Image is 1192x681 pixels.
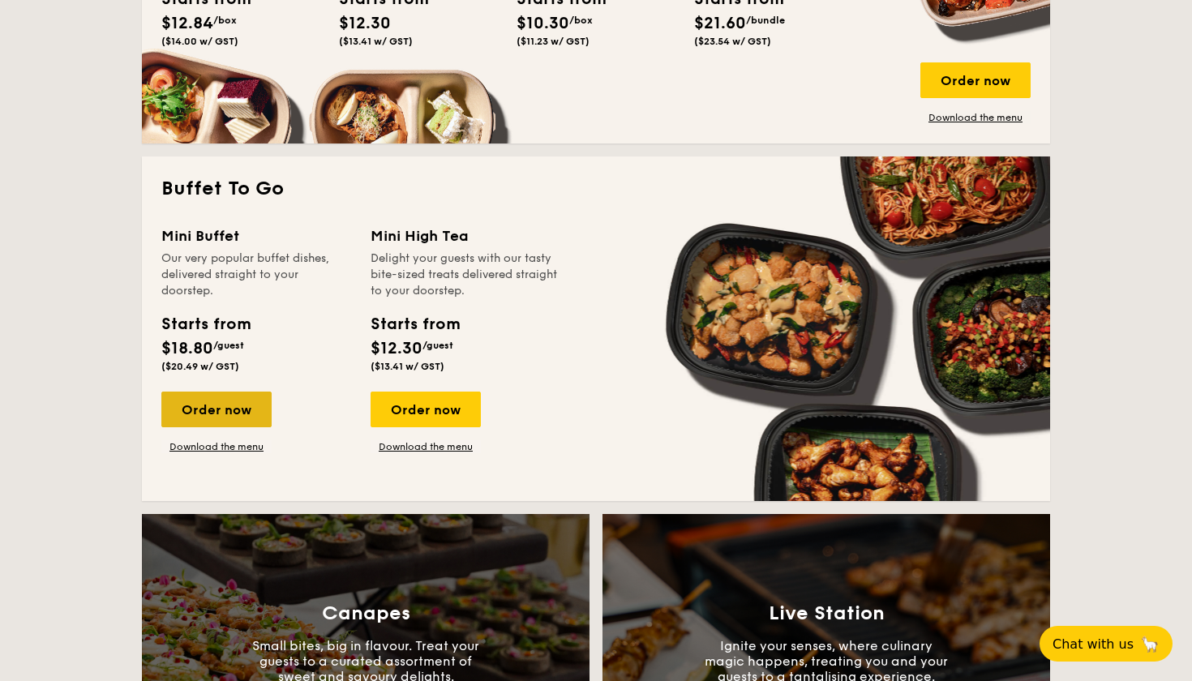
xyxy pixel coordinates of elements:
[371,440,481,453] a: Download the menu
[161,312,250,336] div: Starts from
[1053,636,1134,652] span: Chat with us
[161,36,238,47] span: ($14.00 w/ GST)
[371,392,481,427] div: Order now
[371,312,459,336] div: Starts from
[339,36,413,47] span: ($13.41 w/ GST)
[161,251,351,299] div: Our very popular buffet dishes, delivered straight to your doorstep.
[371,251,560,299] div: Delight your guests with our tasty bite-sized treats delivered straight to your doorstep.
[371,339,422,358] span: $12.30
[161,361,239,372] span: ($20.49 w/ GST)
[1040,626,1173,662] button: Chat with us🦙
[920,62,1031,98] div: Order now
[694,36,771,47] span: ($23.54 w/ GST)
[694,14,746,33] span: $21.60
[339,14,391,33] span: $12.30
[569,15,593,26] span: /box
[769,602,885,625] h3: Live Station
[517,14,569,33] span: $10.30
[371,225,560,247] div: Mini High Tea
[161,14,213,33] span: $12.84
[920,111,1031,124] a: Download the menu
[161,392,272,427] div: Order now
[371,361,444,372] span: ($13.41 w/ GST)
[1140,635,1160,653] span: 🦙
[213,340,244,351] span: /guest
[161,339,213,358] span: $18.80
[746,15,785,26] span: /bundle
[517,36,590,47] span: ($11.23 w/ GST)
[213,15,237,26] span: /box
[422,340,453,351] span: /guest
[161,176,1031,202] h2: Buffet To Go
[161,440,272,453] a: Download the menu
[322,602,410,625] h3: Canapes
[161,225,351,247] div: Mini Buffet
